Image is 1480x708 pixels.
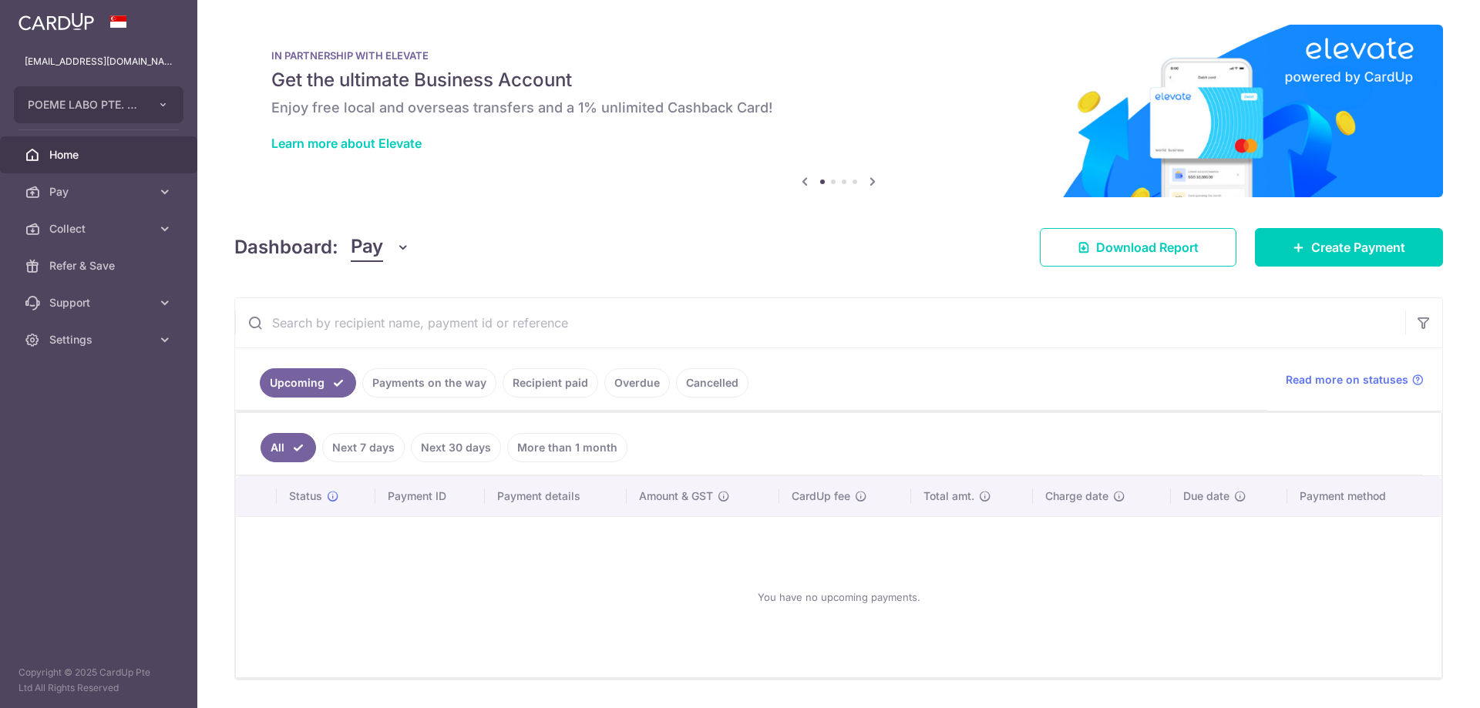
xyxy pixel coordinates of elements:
[604,368,670,398] a: Overdue
[676,368,748,398] a: Cancelled
[792,488,850,504] span: CardUp fee
[260,368,356,398] a: Upcoming
[1096,238,1199,257] span: Download Report
[1040,228,1236,267] a: Download Report
[485,476,627,516] th: Payment details
[923,488,974,504] span: Total amt.
[271,68,1406,92] h5: Get the ultimate Business Account
[411,433,501,462] a: Next 30 days
[261,433,316,462] a: All
[1286,372,1408,388] span: Read more on statuses
[1311,238,1405,257] span: Create Payment
[289,488,322,504] span: Status
[362,368,496,398] a: Payments on the way
[28,97,142,112] span: POEME LABO PTE. LTD.
[1286,372,1424,388] a: Read more on statuses
[18,12,94,31] img: CardUp
[271,99,1406,117] h6: Enjoy free local and overseas transfers and a 1% unlimited Cashback Card!
[49,295,151,310] span: Support
[1287,476,1441,516] th: Payment method
[271,49,1406,62] p: IN PARTNERSHIP WITH ELEVATE
[322,433,405,462] a: Next 7 days
[49,332,151,347] span: Settings
[1255,228,1443,267] a: Create Payment
[49,221,151,237] span: Collect
[1183,488,1229,504] span: Due date
[503,368,598,398] a: Recipient paid
[351,233,383,262] span: Pay
[271,136,422,151] a: Learn more about Elevate
[639,488,713,504] span: Amount & GST
[507,433,627,462] a: More than 1 month
[375,476,485,516] th: Payment ID
[351,233,410,262] button: Pay
[49,258,151,273] span: Refer & Save
[234,233,338,261] h4: Dashboard:
[1045,488,1108,504] span: Charge date
[235,298,1405,347] input: Search by recipient name, payment id or reference
[234,25,1443,197] img: Renovation banner
[14,86,183,123] button: POEME LABO PTE. LTD.
[25,54,173,69] p: [EMAIL_ADDRESS][DOMAIN_NAME]
[49,147,151,163] span: Home
[49,184,151,200] span: Pay
[254,529,1423,665] div: You have no upcoming payments.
